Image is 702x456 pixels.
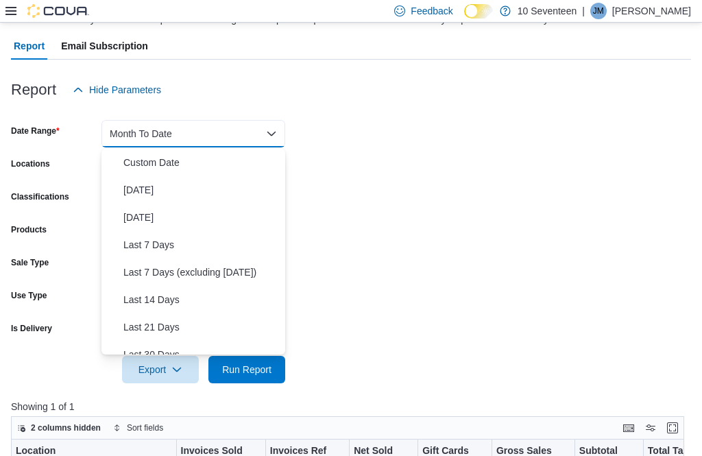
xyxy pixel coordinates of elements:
[89,83,161,97] span: Hide Parameters
[590,3,607,19] div: Jeremy Mead
[11,191,69,202] label: Classifications
[127,422,163,433] span: Sort fields
[593,3,604,19] span: JM
[222,363,271,376] span: Run Report
[12,420,106,436] button: 2 columns hidden
[664,420,681,436] button: Enter fullscreen
[61,32,148,60] span: Email Subscription
[123,319,280,335] span: Last 21 Days
[14,32,45,60] span: Report
[11,400,691,413] p: Showing 1 of 1
[27,4,89,18] img: Cova
[123,154,280,171] span: Custom Date
[67,76,167,104] button: Hide Parameters
[582,3,585,19] p: |
[11,290,47,301] label: Use Type
[101,149,285,355] div: Select listbox
[11,82,56,98] h3: Report
[101,120,285,147] button: Month To Date
[11,257,49,268] label: Sale Type
[464,4,493,19] input: Dark Mode
[130,356,191,383] span: Export
[208,356,285,383] button: Run Report
[518,3,577,19] p: 10 Seventeen
[620,420,637,436] button: Keyboard shortcuts
[123,346,280,363] span: Last 30 Days
[123,182,280,198] span: [DATE]
[122,356,199,383] button: Export
[11,125,60,136] label: Date Range
[123,237,280,253] span: Last 7 Days
[11,323,52,334] label: Is Delivery
[642,420,659,436] button: Display options
[11,158,50,169] label: Locations
[123,209,280,226] span: [DATE]
[411,4,452,18] span: Feedback
[123,291,280,308] span: Last 14 Days
[612,3,691,19] p: [PERSON_NAME]
[123,264,280,280] span: Last 7 Days (excluding [DATE])
[108,420,169,436] button: Sort fields
[31,422,101,433] span: 2 columns hidden
[11,224,47,235] label: Products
